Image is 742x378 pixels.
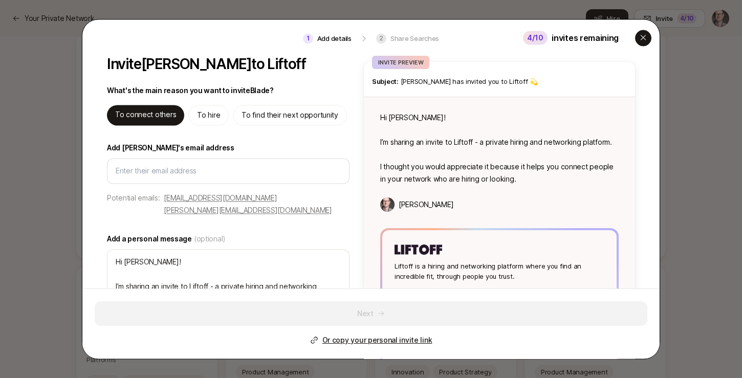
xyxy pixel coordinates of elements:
p: On Liftoff you can privately share role searches and people with the best people you know. [395,288,604,308]
p: [PERSON_NAME] has invited you to Liftoff 💫 [372,77,627,87]
button: [EMAIL_ADDRESS][DOMAIN_NAME] [164,192,277,205]
p: Potential emails: [107,192,160,205]
button: [PERSON_NAME][EMAIL_ADDRESS][DOMAIN_NAME] [164,205,332,217]
p: INVITE PREVIEW [378,58,423,68]
label: Add [PERSON_NAME]'s email address [107,142,350,154]
p: invites remaining [552,31,619,45]
textarea: Hi [PERSON_NAME]! I’m sharing an invite to Liftoff - a private hiring and networking platform. I ... [107,250,350,349]
p: Hi [PERSON_NAME]! I’m sharing an invite to Liftoff - a private hiring and networking platform. I ... [380,112,619,186]
p: To find their next opportunity [242,109,338,122]
button: Or copy your personal invite link [310,334,432,346]
p: Or copy your personal invite link [322,334,432,346]
div: 4 /10 [523,31,548,45]
p: To hire [197,109,220,122]
p: Liftoff is a hiring and networking platform where you find an incredible fit, through people you ... [395,261,604,282]
img: Liftoff Logo [395,245,442,255]
p: Invite [PERSON_NAME] to Liftoff [107,56,305,73]
label: Add a personal message [107,233,350,246]
span: Subject: [372,78,399,86]
span: (optional) [194,233,226,246]
p: To connect others [115,109,176,121]
p: What's the main reason you want to invite Blade ? [107,85,274,97]
img: Matt [380,198,395,212]
p: [PERSON_NAME] [399,199,453,211]
input: Enter their email address [116,165,341,177]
